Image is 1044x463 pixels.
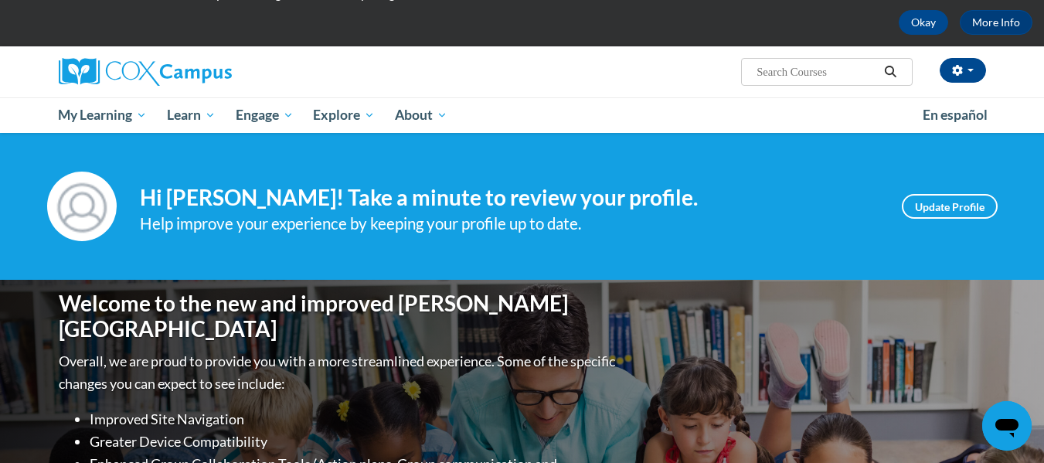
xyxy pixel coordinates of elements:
button: Account Settings [940,58,986,83]
a: Engage [226,97,304,133]
h4: Hi [PERSON_NAME]! Take a minute to review your profile. [140,185,879,211]
span: Learn [167,106,216,124]
div: Main menu [36,97,1009,133]
li: Improved Site Navigation [90,408,619,431]
img: Cox Campus [59,58,232,86]
input: Search Courses [755,63,879,81]
span: Engage [236,106,294,124]
a: Cox Campus [59,58,352,86]
button: Okay [899,10,948,35]
span: About [395,106,447,124]
a: About [385,97,457,133]
a: More Info [960,10,1032,35]
button: Search [879,63,902,81]
a: Learn [157,97,226,133]
span: En español [923,107,988,123]
span: Explore [313,106,375,124]
div: Help improve your experience by keeping your profile up to date. [140,211,879,237]
a: Explore [303,97,385,133]
a: En español [913,99,998,131]
a: My Learning [49,97,158,133]
p: Overall, we are proud to provide you with a more streamlined experience. Some of the specific cha... [59,350,619,395]
span: My Learning [58,106,147,124]
li: Greater Device Compatibility [90,431,619,453]
h1: Welcome to the new and improved [PERSON_NAME][GEOGRAPHIC_DATA] [59,291,619,342]
a: Update Profile [902,194,998,219]
img: Profile Image [47,172,117,241]
iframe: Button to launch messaging window [982,401,1032,451]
